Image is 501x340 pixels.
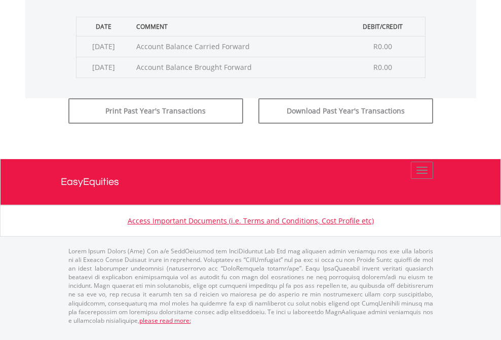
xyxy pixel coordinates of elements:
td: Account Balance Carried Forward [131,36,341,57]
th: Debit/Credit [341,17,425,36]
th: Date [76,17,131,36]
td: Account Balance Brought Forward [131,57,341,78]
td: [DATE] [76,36,131,57]
button: Print Past Year's Transactions [68,98,243,124]
a: EasyEquities [61,159,441,205]
p: Lorem Ipsum Dolors (Ame) Con a/e SeddOeiusmod tem InciDiduntut Lab Etd mag aliquaen admin veniamq... [68,247,433,325]
th: Comment [131,17,341,36]
span: R0.00 [373,62,392,72]
td: [DATE] [76,57,131,78]
a: Access Important Documents (i.e. Terms and Conditions, Cost Profile etc) [128,216,374,225]
span: R0.00 [373,42,392,51]
a: please read more: [139,316,191,325]
button: Download Past Year's Transactions [258,98,433,124]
